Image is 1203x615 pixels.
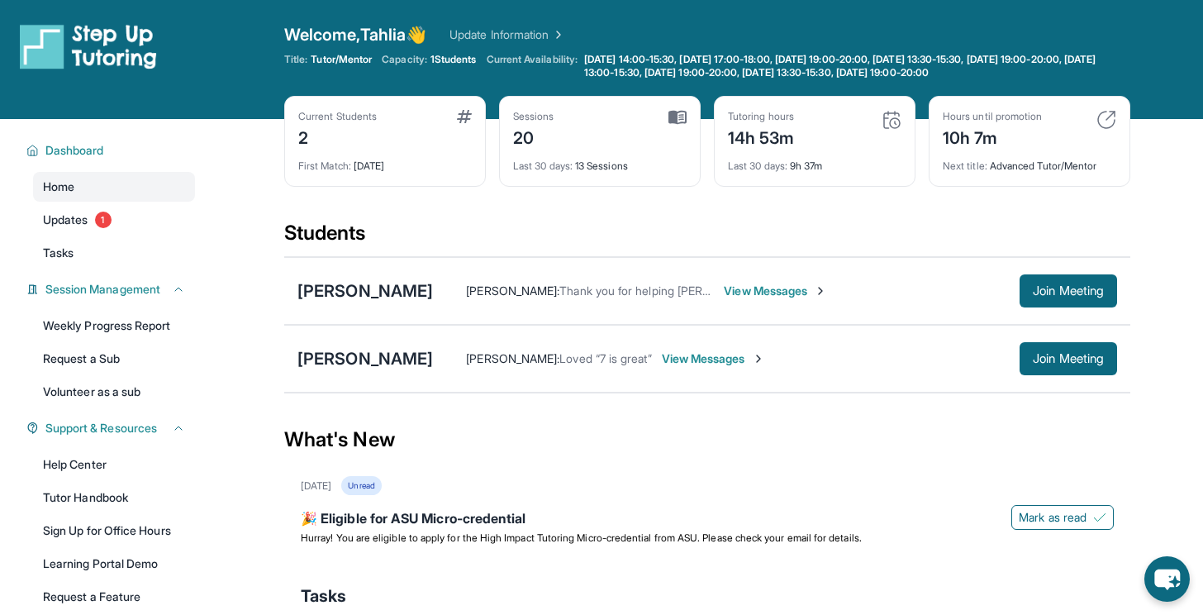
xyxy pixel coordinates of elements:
[668,110,687,125] img: card
[33,238,195,268] a: Tasks
[1020,342,1117,375] button: Join Meeting
[298,110,377,123] div: Current Students
[943,150,1116,173] div: Advanced Tutor/Mentor
[1020,274,1117,307] button: Join Meeting
[33,377,195,407] a: Volunteer as a sub
[284,23,426,46] span: Welcome, Tahlia 👋
[284,220,1130,256] div: Students
[297,347,433,370] div: [PERSON_NAME]
[33,582,195,612] a: Request a Feature
[513,150,687,173] div: 13 Sessions
[728,123,795,150] div: 14h 53m
[39,281,185,298] button: Session Management
[466,351,559,365] span: [PERSON_NAME] :
[559,284,800,298] span: Thank you for helping [PERSON_NAME] 😩🫶🏼
[33,516,195,546] a: Sign Up for Office Hours
[298,123,377,150] div: 2
[728,150,901,173] div: 9h 37m
[430,53,477,66] span: 1 Students
[559,351,651,365] span: Loved “7 is great”
[45,420,157,436] span: Support & Resources
[45,142,104,159] span: Dashboard
[95,212,112,228] span: 1
[341,476,381,495] div: Unread
[814,284,827,298] img: Chevron-Right
[584,53,1127,79] span: [DATE] 14:00-15:30, [DATE] 17:00-18:00, [DATE] 19:00-20:00, [DATE] 13:30-15:30, [DATE] 19:00-20:0...
[882,110,901,130] img: card
[298,160,351,172] span: First Match :
[466,284,559,298] span: [PERSON_NAME] :
[311,53,372,66] span: Tutor/Mentor
[513,123,554,150] div: 20
[752,352,765,365] img: Chevron-Right
[724,283,827,299] span: View Messages
[728,160,787,172] span: Last 30 days :
[43,212,88,228] span: Updates
[662,350,765,367] span: View Messages
[33,344,195,374] a: Request a Sub
[301,508,1114,532] div: 🎉 Eligible for ASU Micro-credential
[298,150,472,173] div: [DATE]
[301,584,346,608] span: Tasks
[581,53,1130,79] a: [DATE] 14:00-15:30, [DATE] 17:00-18:00, [DATE] 19:00-20:00, [DATE] 13:30-15:30, [DATE] 19:00-20:0...
[43,179,74,195] span: Home
[45,281,160,298] span: Session Management
[39,142,185,159] button: Dashboard
[301,479,331,493] div: [DATE]
[33,311,195,341] a: Weekly Progress Report
[449,26,565,43] a: Update Information
[301,532,862,544] span: Hurray! You are eligible to apply for the High Impact Tutoring Micro-credential from ASU. Please ...
[549,26,565,43] img: Chevron Right
[487,53,578,79] span: Current Availability:
[33,549,195,579] a: Learning Portal Demo
[1144,556,1190,602] button: chat-button
[943,110,1042,123] div: Hours until promotion
[943,160,987,172] span: Next title :
[1096,110,1116,130] img: card
[457,110,472,123] img: card
[284,53,307,66] span: Title:
[382,53,427,66] span: Capacity:
[33,205,195,235] a: Updates1
[284,403,1130,476] div: What's New
[33,483,195,512] a: Tutor Handbook
[297,279,433,303] div: [PERSON_NAME]
[43,245,74,261] span: Tasks
[20,23,157,69] img: logo
[513,110,554,123] div: Sessions
[728,110,795,123] div: Tutoring hours
[1033,354,1104,364] span: Join Meeting
[33,172,195,202] a: Home
[1019,509,1087,526] span: Mark as read
[513,160,573,172] span: Last 30 days :
[33,450,195,479] a: Help Center
[1033,286,1104,296] span: Join Meeting
[1011,505,1114,530] button: Mark as read
[39,420,185,436] button: Support & Resources
[943,123,1042,150] div: 10h 7m
[1093,511,1106,524] img: Mark as read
